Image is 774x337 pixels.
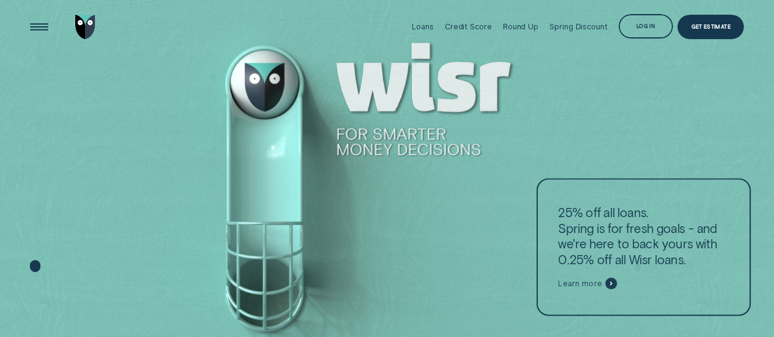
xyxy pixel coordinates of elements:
p: 25% off all loans. Spring is for fresh goals - and we're here to back yours with 0.25% off all Wi... [558,205,729,267]
div: Round Up [503,22,538,31]
div: Spring Discount [549,22,607,31]
button: Log in [619,14,673,39]
span: Learn more [558,279,602,289]
div: Credit Score [445,22,492,31]
div: Loans [412,22,433,31]
a: 25% off all loans.Spring is for fresh goals - and we're here to back yours with 0.25% off all Wis... [536,178,750,316]
a: Get Estimate [677,15,744,39]
button: Open Menu [27,15,51,39]
img: Wisr [75,15,95,39]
